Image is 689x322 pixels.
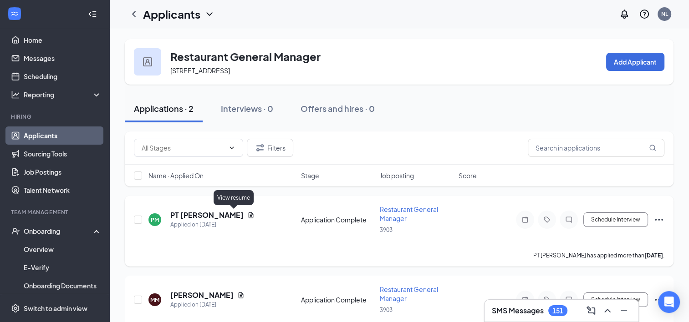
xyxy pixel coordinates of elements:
a: Messages [24,49,102,67]
svg: ChevronLeft [128,9,139,20]
a: Scheduling [24,67,102,86]
span: Restaurant General Manager [380,285,438,302]
svg: ChevronDown [204,9,215,20]
svg: Notifications [619,9,630,20]
div: Team Management [11,208,100,216]
div: MM [150,296,159,304]
div: View resume [214,190,254,205]
div: Interviews · 0 [221,103,273,114]
svg: Filter [255,142,265,153]
svg: ComposeMessage [586,305,597,316]
b: [DATE] [644,252,663,259]
svg: ChatInactive [563,216,574,223]
div: Open Intercom Messenger [658,291,680,313]
button: Schedule Interview [583,292,648,307]
svg: WorkstreamLogo [10,9,19,18]
a: Job Postings [24,163,102,181]
div: PM [151,216,159,224]
button: Filter Filters [247,139,293,157]
a: Overview [24,240,102,258]
div: Offers and hires · 0 [301,103,375,114]
svg: QuestionInfo [639,9,650,20]
svg: Settings [11,304,20,313]
button: ChevronUp [600,303,615,318]
svg: UserCheck [11,226,20,236]
svg: MagnifyingGlass [649,144,656,151]
svg: Analysis [11,90,20,99]
img: user icon [143,57,152,66]
a: Home [24,31,102,49]
div: Switch to admin view [24,304,87,313]
svg: ChevronUp [602,305,613,316]
h5: [PERSON_NAME] [170,290,234,300]
div: Application Complete [301,295,374,304]
span: Job posting [380,171,414,180]
svg: Document [247,211,255,219]
svg: Ellipses [653,214,664,225]
div: Onboarding [24,226,94,236]
h5: PT [PERSON_NAME] [170,210,244,220]
span: Restaurant General Manager [380,205,438,222]
svg: ChatInactive [563,296,574,303]
h3: Restaurant General Manager [170,49,321,64]
svg: Minimize [618,305,629,316]
a: E-Verify [24,258,102,277]
p: PT [PERSON_NAME] has applied more than . [533,252,664,259]
a: Applicants [24,126,102,145]
a: Talent Network [24,181,102,199]
span: Stage [301,171,319,180]
svg: Ellipses [653,294,664,305]
svg: ChevronDown [228,144,235,151]
span: Name · Applied On [148,171,204,180]
span: [STREET_ADDRESS] [170,66,230,75]
h1: Applicants [143,6,200,22]
div: Application Complete [301,215,374,224]
div: Applied on [DATE] [170,220,255,229]
div: 151 [552,307,563,315]
svg: Note [520,216,531,223]
svg: Document [237,292,245,299]
svg: Note [520,296,531,303]
button: Add Applicant [606,53,664,71]
div: Applications · 2 [134,103,194,114]
button: ComposeMessage [584,303,598,318]
span: 3903 [380,307,393,313]
input: All Stages [142,143,225,153]
a: Sourcing Tools [24,145,102,163]
svg: Tag [541,296,552,303]
a: Onboarding Documents [24,277,102,295]
h3: SMS Messages [492,306,544,316]
input: Search in applications [528,139,664,157]
button: Minimize [617,303,631,318]
button: Schedule Interview [583,212,648,227]
div: Hiring [11,113,100,121]
div: Applied on [DATE] [170,300,245,309]
span: 3903 [380,226,393,233]
svg: Collapse [88,10,97,19]
div: NL [661,10,668,18]
span: Score [459,171,477,180]
svg: Tag [541,216,552,223]
div: Reporting [24,90,102,99]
